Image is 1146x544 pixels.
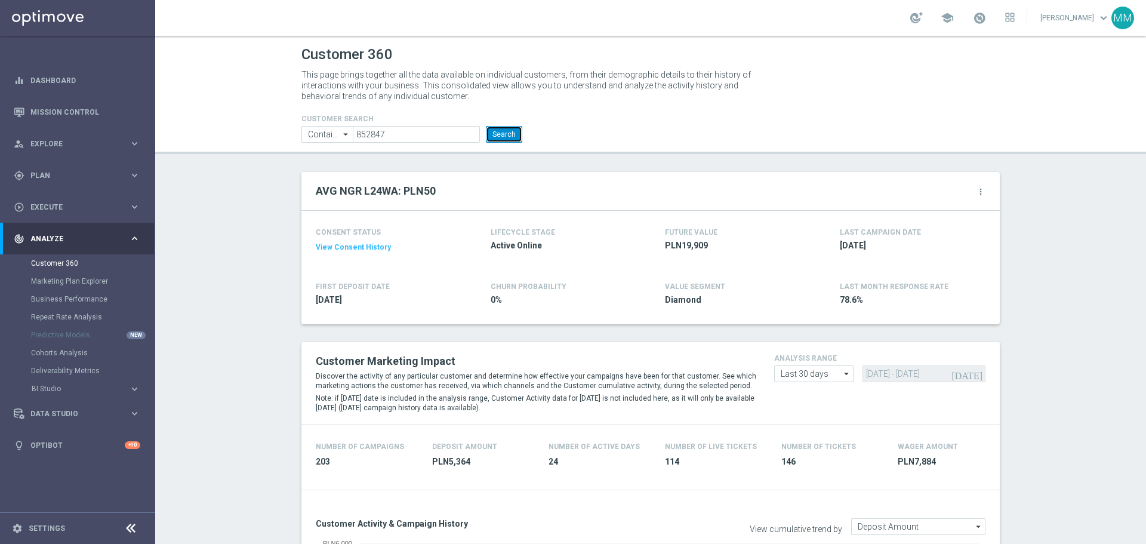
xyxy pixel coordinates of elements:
[31,348,124,358] a: Cohorts Analysis
[491,294,630,306] span: 0%
[30,140,129,147] span: Explore
[14,170,24,181] i: gps_fixed
[316,184,436,198] h2: AVG NGR L24WA: PLN50
[316,228,455,236] h4: CONSENT STATUS
[13,76,141,85] button: equalizer Dashboard
[973,519,985,534] i: arrow_drop_down
[491,228,555,236] h4: LIFECYCLE STAGE
[31,362,154,380] div: Deliverability Metrics
[898,442,958,451] h4: Wager Amount
[32,385,117,392] span: BI Studio
[665,442,757,451] h4: Number Of Live Tickets
[29,525,65,532] a: Settings
[129,201,140,213] i: keyboard_arrow_right
[129,383,140,395] i: keyboard_arrow_right
[976,187,985,196] i: more_vert
[31,254,154,272] div: Customer 360
[491,240,630,251] span: Active Online
[316,394,756,413] p: Note: if [DATE] date is included in the analysis range, Customer Activity data for [DATE] is not ...
[31,366,124,376] a: Deliverability Metrics
[898,456,1000,468] span: PLN7,884
[129,138,140,149] i: keyboard_arrow_right
[316,371,756,391] p: Discover the activity of any particular customer and determine how effective your campaigns have ...
[14,75,24,86] i: equalizer
[13,234,141,244] button: track_changes Analyze keyboard_arrow_right
[841,366,853,382] i: arrow_drop_down
[31,259,124,268] a: Customer 360
[129,233,140,244] i: keyboard_arrow_right
[30,235,129,242] span: Analyze
[491,282,566,291] span: CHURN PROBABILITY
[14,170,129,181] div: Plan
[31,308,154,326] div: Repeat Rate Analysis
[14,233,24,244] i: track_changes
[31,326,154,344] div: Predictive Models
[13,107,141,117] button: Mission Control
[12,523,23,534] i: settings
[31,272,154,290] div: Marketing Plan Explorer
[665,456,767,468] span: 114
[665,294,805,306] span: Diamond
[316,354,756,368] h2: Customer Marketing Impact
[30,172,129,179] span: Plan
[14,429,140,461] div: Optibot
[316,456,418,468] span: 203
[1097,11,1110,24] span: keyboard_arrow_down
[13,409,141,419] button: Data Studio keyboard_arrow_right
[125,441,140,449] div: +10
[1039,9,1111,27] a: [PERSON_NAME]keyboard_arrow_down
[353,126,480,143] input: Enter CID, Email, name or phone
[13,171,141,180] button: gps_fixed Plan keyboard_arrow_right
[14,96,140,128] div: Mission Control
[129,170,140,181] i: keyboard_arrow_right
[129,408,140,419] i: keyboard_arrow_right
[31,294,124,304] a: Business Performance
[30,64,140,96] a: Dashboard
[30,96,140,128] a: Mission Control
[14,202,24,213] i: play_circle_outline
[840,240,979,251] span: 2025-09-01
[750,524,842,534] label: View cumulative trend by
[781,456,883,468] span: 146
[840,294,979,306] span: 78.6%
[31,344,154,362] div: Cohorts Analysis
[316,294,455,306] span: 2020-06-09
[301,126,353,143] input: Contains
[14,233,129,244] div: Analyze
[549,442,640,451] h4: Number of Active Days
[31,276,124,286] a: Marketing Plan Explorer
[14,64,140,96] div: Dashboard
[1111,7,1134,29] div: MM
[30,429,125,461] a: Optibot
[14,408,129,419] div: Data Studio
[774,365,854,382] input: analysis range
[14,139,24,149] i: person_search
[13,202,141,212] button: play_circle_outline Execute keyboard_arrow_right
[665,282,725,291] h4: VALUE SEGMENT
[665,240,805,251] span: PLN19,909
[31,380,154,398] div: BI Studio
[301,115,522,123] h4: CUSTOMER SEARCH
[316,242,391,253] button: View Consent History
[13,139,141,149] button: person_search Explore keyboard_arrow_right
[14,139,129,149] div: Explore
[32,385,129,392] div: BI Studio
[840,282,948,291] span: LAST MONTH RESPONSE RATE
[432,442,497,451] h4: Deposit Amount
[840,228,921,236] h4: LAST CAMPAIGN DATE
[432,456,534,468] span: PLN5,364
[14,440,24,451] i: lightbulb
[31,384,141,394] button: BI Studio keyboard_arrow_right
[941,11,954,24] span: school
[781,442,856,451] h4: Number Of Tickets
[30,410,129,417] span: Data Studio
[13,441,141,450] button: lightbulb Optibot +10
